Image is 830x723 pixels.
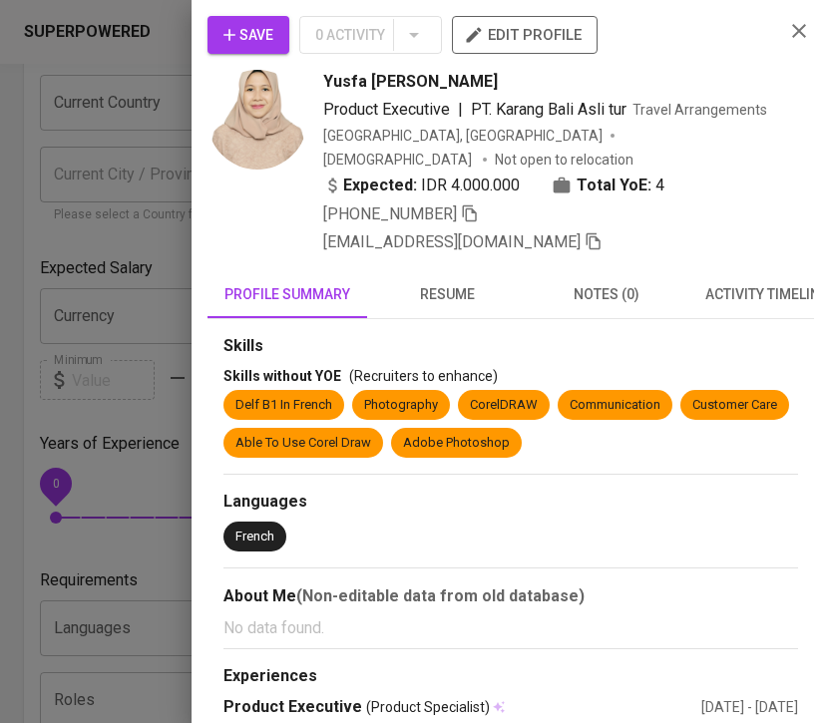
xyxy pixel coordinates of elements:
div: Delf B1 In French [235,396,332,415]
span: 4 [655,174,664,197]
span: [PHONE_NUMBER] [323,204,457,223]
button: edit profile [452,16,598,54]
span: | [458,98,463,122]
div: [GEOGRAPHIC_DATA], [GEOGRAPHIC_DATA] [323,126,603,146]
span: [DEMOGRAPHIC_DATA] [323,150,475,170]
div: Communication [570,396,660,415]
div: Able To Use Corel Draw [235,434,371,453]
a: edit profile [452,26,598,42]
button: Save [207,16,289,54]
span: Product Executive [323,100,450,119]
span: Save [223,23,273,48]
div: French [235,528,274,546]
b: Total YoE: [577,174,651,197]
span: notes (0) [539,282,674,307]
div: Adobe Photoshop [403,434,510,453]
span: Skills without YOE [223,368,341,384]
p: No data found. [223,616,798,640]
div: Product Executive [223,696,701,719]
span: (Recruiters to enhance) [349,368,498,384]
span: [EMAIL_ADDRESS][DOMAIN_NAME] [323,232,581,251]
div: About Me [223,584,798,608]
div: Photography [364,396,438,415]
div: Languages [223,491,798,514]
div: IDR 4.000.000 [323,174,520,197]
b: Expected: [343,174,417,197]
span: Travel Arrangements [632,102,767,118]
span: (Product Specialist) [366,697,490,717]
span: profile summary [219,282,355,307]
span: PT. Karang Bali Asli tur [471,100,626,119]
span: resume [379,282,515,307]
div: Customer Care [692,396,777,415]
span: edit profile [468,22,582,48]
div: CorelDRAW [470,396,538,415]
span: Yusfa [PERSON_NAME] [323,70,498,94]
div: Experiences [223,665,798,688]
div: [DATE] - [DATE] [701,697,798,717]
b: (Non-editable data from old database) [296,586,585,605]
img: cb5b5a8246f27e7294e33fbffe5643b2.jpg [207,70,307,170]
p: Not open to relocation [495,150,633,170]
div: Skills [223,335,798,358]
